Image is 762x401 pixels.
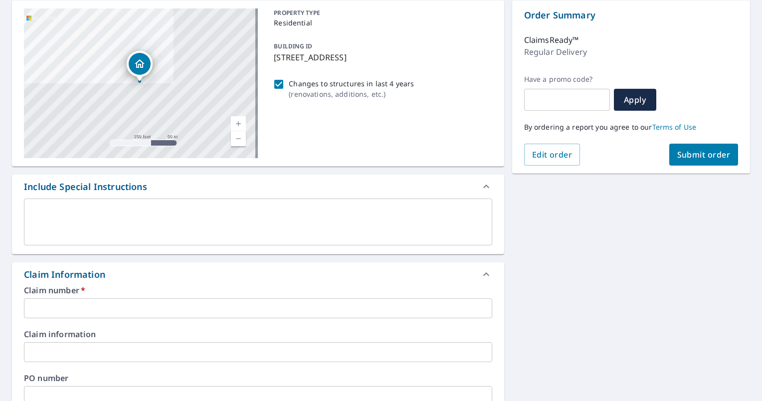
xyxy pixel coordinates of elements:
div: Include Special Instructions [24,180,147,194]
p: Order Summary [524,8,738,22]
p: Residential [274,17,488,28]
p: [STREET_ADDRESS] [274,51,488,63]
span: Edit order [532,149,572,160]
div: Include Special Instructions [12,175,504,199]
p: Regular Delivery [524,46,587,58]
label: Claim information [24,330,492,338]
p: By ordering a report you agree to our [524,123,738,132]
label: Have a promo code? [524,75,610,84]
span: Submit order [677,149,731,160]
button: Edit order [524,144,580,166]
a: Current Level 17, Zoom Out [231,131,246,146]
p: BUILDING ID [274,42,312,50]
div: Claim Information [24,268,105,281]
label: PO number [24,374,492,382]
span: Apply [622,94,648,105]
p: Changes to structures in last 4 years [289,78,414,89]
a: Terms of Use [652,122,697,132]
button: Apply [614,89,656,111]
div: Dropped pin, building 1, Residential property, 2114 S Crest St Wichita, KS 67207 [127,51,153,82]
p: ( renovations, additions, etc. ) [289,89,414,99]
p: ClaimsReady™ [524,34,579,46]
label: Claim number [24,286,492,294]
p: PROPERTY TYPE [274,8,488,17]
button: Submit order [669,144,739,166]
div: Claim Information [12,262,504,286]
a: Current Level 17, Zoom In [231,116,246,131]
